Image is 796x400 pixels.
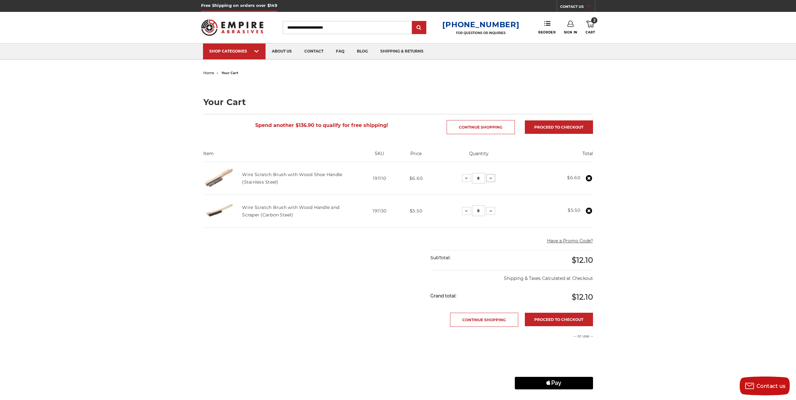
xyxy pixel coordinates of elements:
h1: Your Cart [203,98,593,106]
th: Price [398,150,434,162]
strong: Grand total: [430,293,456,299]
a: Wire Scratch Brush with Wood Shoe Handle (Stainless Steel) [242,172,342,185]
a: about us [266,43,298,59]
input: Wire Scratch Brush with Wood Shoe Handle (Stainless Steel) Quantity: [472,173,485,184]
span: $5.50 [410,208,423,214]
span: 191110 [373,175,386,181]
span: Contact us [757,383,786,389]
span: $6.60 [409,175,423,181]
span: Spend another $136.90 to qualify for free shipping! [255,122,388,128]
a: 2 Cart [586,21,595,34]
p: FOR QUESTIONS OR INQUIRIES [442,31,519,35]
a: Continue Shopping [447,120,515,134]
th: Quantity [433,150,524,162]
button: Have a Promo Code? [547,238,593,244]
strong: $5.50 [568,207,581,213]
a: Proceed to checkout [525,120,593,134]
a: Reorder [538,21,555,34]
span: Sign In [564,30,577,34]
span: your cart [221,71,238,75]
iframe: PayPal-paylater [515,361,593,374]
a: Continue Shopping [450,313,518,327]
a: [PHONE_NUMBER] [442,20,519,29]
p: -- or use -- [515,333,593,339]
a: shipping & returns [374,43,430,59]
a: blog [351,43,374,59]
img: Wire Scratch Brush with Wood Shoe Handle (Stainless Steel) [203,163,235,194]
span: Cart [586,30,595,34]
a: Wire Scratch Brush with Wood Handle and Scraper (Carbon Steel) [242,205,339,218]
a: contact [298,43,330,59]
span: $12.10 [572,256,593,265]
a: faq [330,43,351,59]
input: Submit [413,22,425,34]
th: SKU [361,150,398,162]
iframe: PayPal-paypal [515,346,593,358]
p: Shipping & Taxes Calculated at Checkout [430,270,593,282]
img: 13.5" scratch brush with scraper [203,195,235,227]
a: home [203,71,214,75]
button: Contact us [740,377,790,395]
div: SHOP CATEGORIES [209,49,259,53]
span: 2 [591,17,597,23]
div: SubTotal: [430,250,512,266]
th: Item [203,150,361,162]
a: CONTACT US [560,3,595,12]
a: Proceed to checkout [525,313,593,326]
span: Reorder [538,30,555,34]
img: Empire Abrasives [201,15,264,40]
th: Total [524,150,593,162]
input: Wire Scratch Brush with Wood Handle and Scraper (Carbon Steel) Quantity: [472,205,485,216]
strong: $6.60 [567,175,581,180]
span: $12.10 [572,292,593,301]
span: 191130 [373,208,387,214]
